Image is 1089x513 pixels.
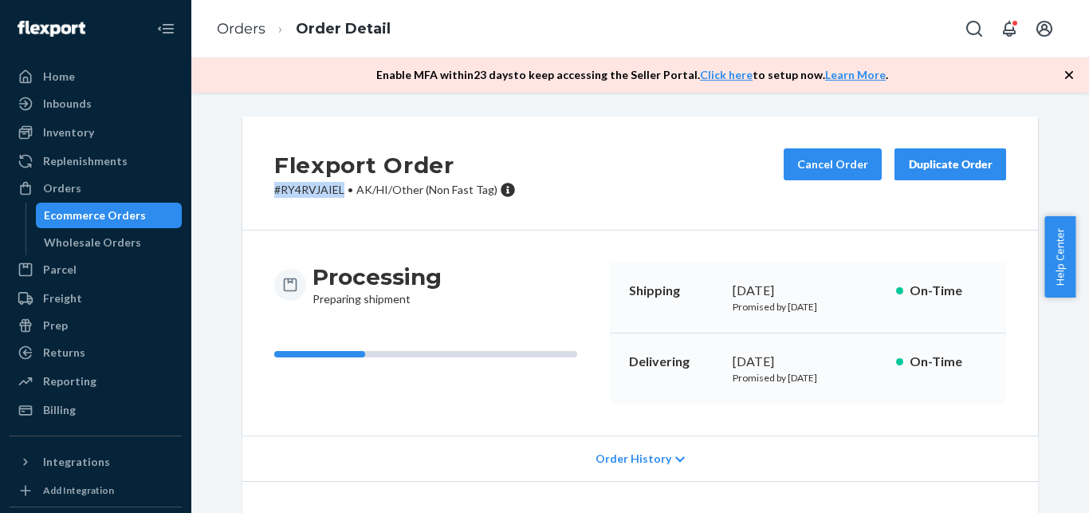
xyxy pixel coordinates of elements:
[894,148,1006,180] button: Duplicate Order
[43,153,128,169] div: Replenishments
[204,6,403,53] ol: breadcrumbs
[908,156,993,172] div: Duplicate Order
[733,353,883,371] div: [DATE]
[296,20,391,37] a: Order Detail
[10,481,182,500] a: Add Integration
[700,68,753,81] a: Click here
[376,67,888,83] p: Enable MFA within 23 days to keep accessing the Seller Portal. to setup now. .
[10,340,182,365] a: Returns
[958,13,990,45] button: Open Search Box
[43,290,82,306] div: Freight
[1028,13,1060,45] button: Open account menu
[43,180,81,196] div: Orders
[10,449,182,475] button: Integrations
[313,262,442,291] h3: Processing
[348,183,353,196] span: •
[10,64,182,89] a: Home
[10,257,182,282] a: Parcel
[43,318,68,333] div: Prep
[43,483,114,497] div: Add Integration
[825,68,886,81] a: Learn More
[10,176,182,201] a: Orders
[43,454,110,470] div: Integrations
[629,353,720,371] p: Delivering
[733,282,883,300] div: [DATE]
[43,262,77,278] div: Parcel
[43,96,92,112] div: Inbounds
[150,13,182,45] button: Close Navigation
[43,345,85,361] div: Returns
[217,20,265,37] a: Orders
[44,235,141,251] div: Wholesale Orders
[10,369,182,394] a: Reporting
[10,313,182,338] a: Prep
[910,282,987,300] p: On-Time
[36,203,183,228] a: Ecommerce Orders
[36,230,183,255] a: Wholesale Orders
[43,124,94,140] div: Inventory
[629,282,720,300] p: Shipping
[43,402,76,418] div: Billing
[784,148,882,180] button: Cancel Order
[43,69,75,85] div: Home
[274,148,516,182] h2: Flexport Order
[18,21,85,37] img: Flexport logo
[10,397,182,423] a: Billing
[993,13,1025,45] button: Open notifications
[356,183,497,196] span: AK/HI/Other (Non Fast Tag)
[43,373,96,389] div: Reporting
[313,262,442,307] div: Preparing shipment
[274,182,516,198] p: # RY4RVJAIEL
[10,148,182,174] a: Replenishments
[596,451,671,467] span: Order History
[910,353,987,371] p: On-Time
[733,300,883,314] p: Promised by [DATE]
[10,286,182,311] a: Freight
[44,207,146,223] div: Ecommerce Orders
[733,371,883,385] p: Promised by [DATE]
[1044,216,1075,298] button: Help Center
[10,91,182,116] a: Inbounds
[10,120,182,145] a: Inventory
